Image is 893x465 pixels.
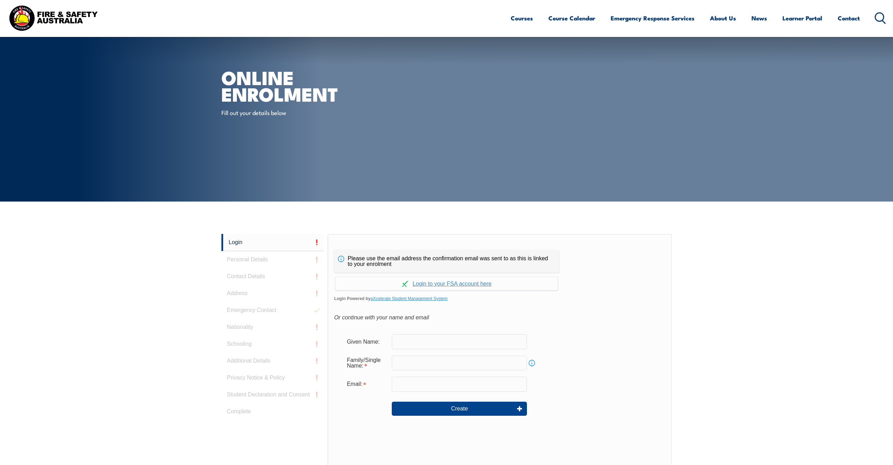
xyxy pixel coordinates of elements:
a: Contact [838,9,860,27]
img: Log in withaxcelerate [402,281,408,287]
a: Courses [511,9,533,27]
a: Login [221,234,324,251]
a: Info [527,358,537,368]
div: Family/Single Name is required. [341,353,392,372]
a: Course Calendar [548,9,595,27]
h1: Online Enrolment [221,69,395,102]
a: About Us [710,9,736,27]
button: Create [392,402,527,416]
div: Email is required. [341,377,392,391]
a: Emergency Response Services [611,9,694,27]
a: Learner Portal [782,9,822,27]
span: Login Powered by [334,293,665,304]
a: News [751,9,767,27]
div: Given Name: [341,335,392,348]
div: Or continue with your name and email [334,312,665,323]
div: Please use the email address the confirmation email was sent to as this is linked to your enrolment [334,250,559,273]
p: Fill out your details below [221,108,350,116]
a: aXcelerate Student Management System [371,296,448,301]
